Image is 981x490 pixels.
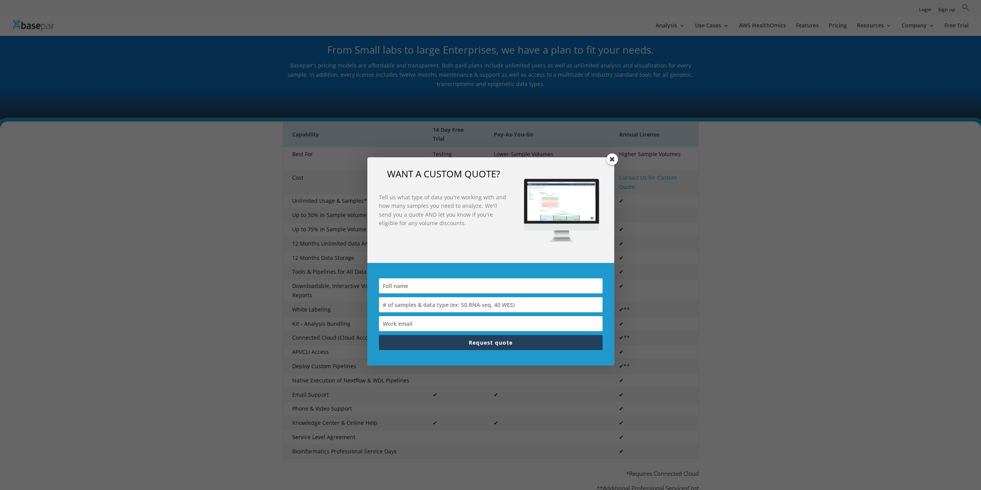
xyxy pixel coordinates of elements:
[387,167,500,180] span: WANT A CUSTOM QUOTE?
[379,194,506,227] strong: Tell us what type of data you're working with and how many samples you need to analyze. We'll sen...
[379,335,602,350] button: Request quote
[379,297,602,312] input: # of samples & data type (ex: 50 RNA-seq, 40 WES)
[942,451,972,481] iframe: Drift Widget Chat Controller
[379,316,602,331] input: Work email
[469,339,513,346] span: Request quote
[379,278,602,293] input: Full name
